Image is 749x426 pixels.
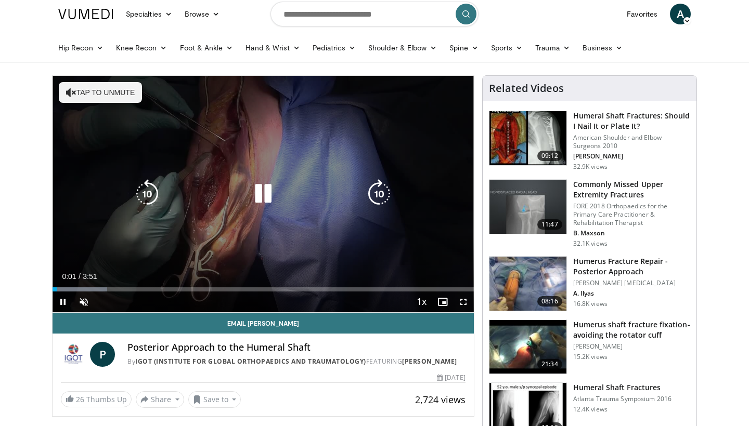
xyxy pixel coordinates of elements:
[270,2,479,26] input: Search topics, interventions
[537,151,562,161] span: 09:12
[573,279,690,287] p: [PERSON_NAME] [MEDICAL_DATA]
[489,111,566,165] img: sot_1.png.150x105_q85_crop-smart_upscale.jpg
[52,37,110,58] a: Hip Recon
[573,382,671,393] h3: Humeral Shaft Fractures
[573,289,690,298] p: A. Ilyas
[576,37,629,58] a: Business
[178,4,226,24] a: Browse
[443,37,484,58] a: Spine
[415,393,466,406] span: 2,724 views
[58,9,113,19] img: VuMedi Logo
[53,313,474,334] a: Email [PERSON_NAME]
[537,296,562,307] span: 08:16
[489,320,566,374] img: 242296_0001_1.png.150x105_q85_crop-smart_upscale.jpg
[489,179,690,248] a: 11:47 Commonly Missed Upper Extremity Fractures FORE 2018 Orthopaedics for the Primary Care Pract...
[61,391,132,407] a: 26 Thumbs Up
[76,394,84,404] span: 26
[573,152,690,161] p: [PERSON_NAME]
[453,291,474,312] button: Fullscreen
[489,82,564,95] h4: Related Videos
[127,342,466,353] h4: Posterior Approach to the Humeral Shaft
[573,353,608,361] p: 15.2K views
[362,37,443,58] a: Shoulder & Elbow
[573,163,608,171] p: 32.9K views
[53,287,474,291] div: Progress Bar
[188,391,241,408] button: Save to
[90,342,115,367] a: P
[135,357,366,366] a: IGOT (Institute for Global Orthopaedics and Traumatology)
[537,219,562,230] span: 11:47
[489,256,690,311] a: 08:16 Humerus Fracture Repair - Posterior Approach [PERSON_NAME] [MEDICAL_DATA] A. Ilyas 16.8K views
[120,4,178,24] a: Specialties
[573,256,690,277] h3: Humerus Fracture Repair - Posterior Approach
[573,405,608,414] p: 12.4K views
[127,357,466,366] div: By FEATURING
[59,82,142,103] button: Tap to unmute
[73,291,94,312] button: Unmute
[573,111,690,131] h3: Humeral Shaft Fractures: Should I Nail It or Plate It?
[573,202,690,227] p: FORE 2018 Orthopaedics for the Primary Care Practitioner & Rehabilitation Therapist
[573,395,671,403] p: Atlanta Trauma Symposium 2016
[62,272,76,281] span: 0:01
[83,272,97,281] span: 3:51
[174,37,240,58] a: Foot & Ankle
[573,239,608,248] p: 32.1K views
[53,291,73,312] button: Pause
[110,37,174,58] a: Knee Recon
[573,229,690,237] p: B. Maxson
[529,37,576,58] a: Trauma
[485,37,530,58] a: Sports
[670,4,691,24] a: A
[79,272,81,281] span: /
[306,37,362,58] a: Pediatrics
[573,179,690,200] h3: Commonly Missed Upper Extremity Fractures
[489,180,566,234] img: b2c65235-e098-4cd2-ab0f-914df5e3e270.150x105_q85_crop-smart_upscale.jpg
[489,111,690,171] a: 09:12 Humeral Shaft Fractures: Should I Nail It or Plate It? American Shoulder and Elbow Surgeons...
[239,37,306,58] a: Hand & Wrist
[432,291,453,312] button: Enable picture-in-picture mode
[61,342,86,367] img: IGOT (Institute for Global Orthopaedics and Traumatology)
[537,359,562,369] span: 21:34
[573,319,690,340] h3: Humerus shaft fracture fixation- avoiding the rotator cuff
[402,357,457,366] a: [PERSON_NAME]
[489,319,690,375] a: 21:34 Humerus shaft fracture fixation- avoiding the rotator cuff [PERSON_NAME] 15.2K views
[53,76,474,313] video-js: Video Player
[437,373,465,382] div: [DATE]
[136,391,184,408] button: Share
[411,291,432,312] button: Playback Rate
[573,300,608,308] p: 16.8K views
[573,134,690,150] p: American Shoulder and Elbow Surgeons 2010
[489,257,566,311] img: 2d9d5c8a-c6e4-4c2d-a054-0024870ca918.150x105_q85_crop-smart_upscale.jpg
[621,4,664,24] a: Favorites
[573,342,690,351] p: [PERSON_NAME]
